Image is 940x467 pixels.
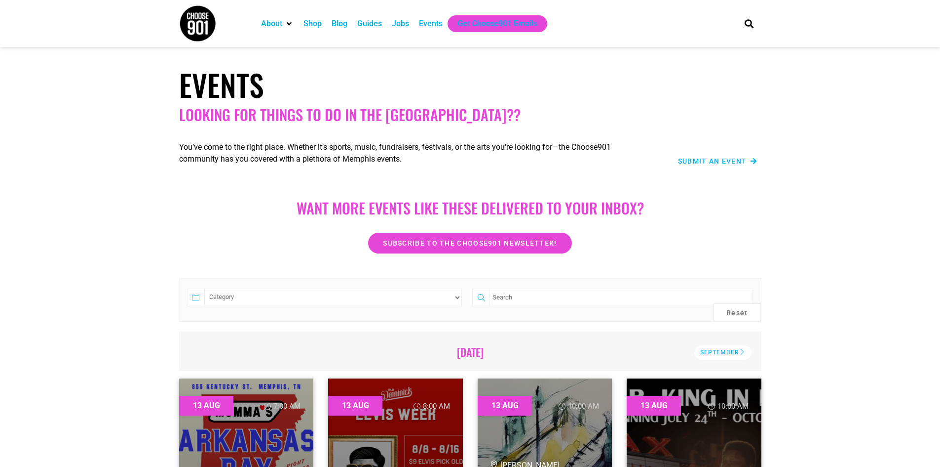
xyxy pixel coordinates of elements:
[392,18,409,30] a: Jobs
[678,158,747,165] span: Submit an Event
[179,106,761,124] h2: Looking for things to do in the [GEOGRAPHIC_DATA]??
[489,289,752,306] input: Search
[383,240,557,247] span: Subscribe to the Choose901 newsletter!
[256,15,299,32] div: About
[714,303,761,321] button: Reset
[457,18,537,30] a: Get Choose901 Emails
[193,345,748,358] h2: [DATE]
[189,199,752,217] h2: Want more EVENTS LIKE THESE DELIVERED TO YOUR INBOX?
[357,18,382,30] a: Guides
[261,18,282,30] a: About
[256,15,728,32] nav: Main nav
[419,18,443,30] a: Events
[678,158,757,165] a: Submit an Event
[741,15,757,32] div: Search
[179,67,761,102] h1: Events
[303,18,322,30] a: Shop
[368,233,571,254] a: Subscribe to the Choose901 newsletter!
[332,18,347,30] a: Blog
[179,141,643,165] p: You’ve come to the right place. Whether it’s sports, music, fundraisers, festivals, or the arts y...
